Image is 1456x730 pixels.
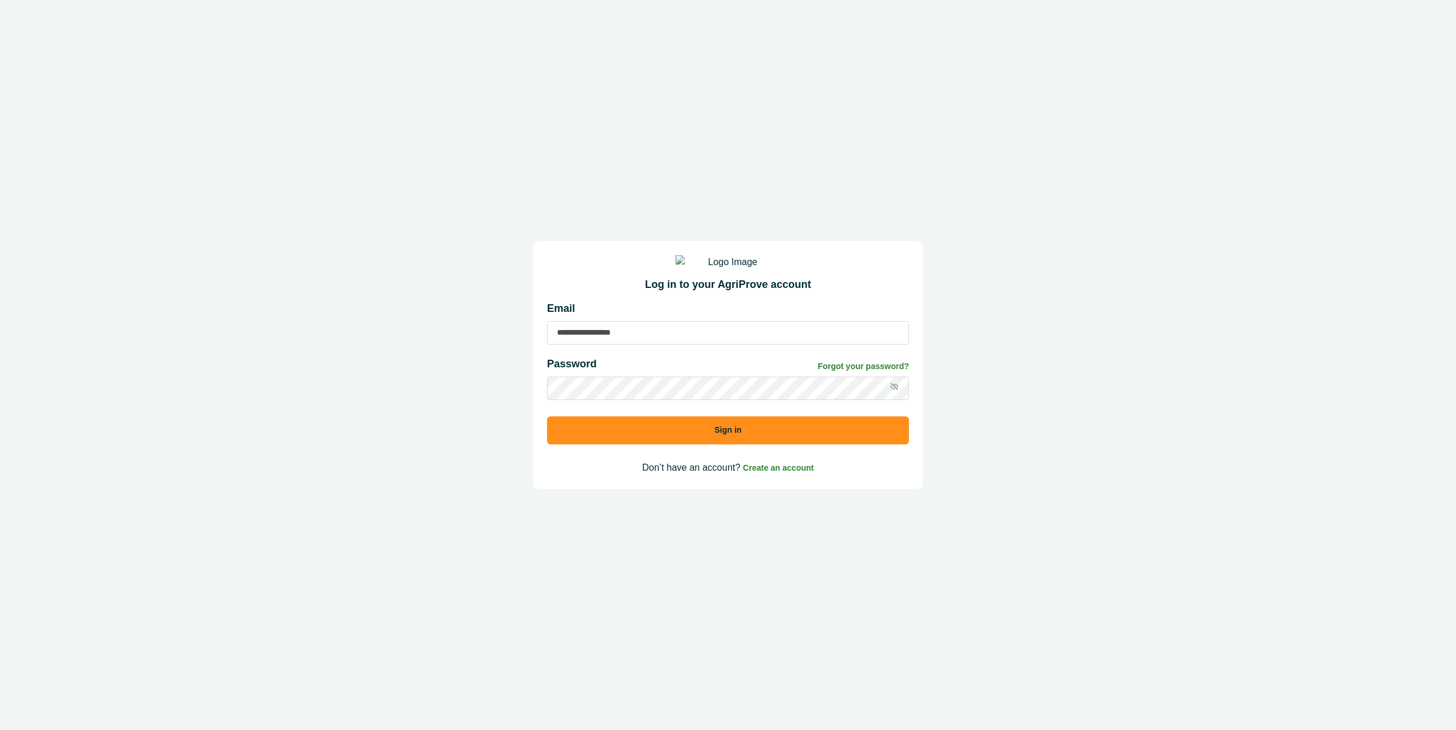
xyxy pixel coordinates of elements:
[743,463,814,472] a: Create an account
[818,360,909,373] a: Forgot your password?
[547,416,909,444] button: Sign in
[547,461,909,475] p: Don’t have an account?
[547,301,909,317] p: Email
[547,279,909,291] h2: Log in to your AgriProve account
[675,255,781,269] img: Logo Image
[547,356,597,372] p: Password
